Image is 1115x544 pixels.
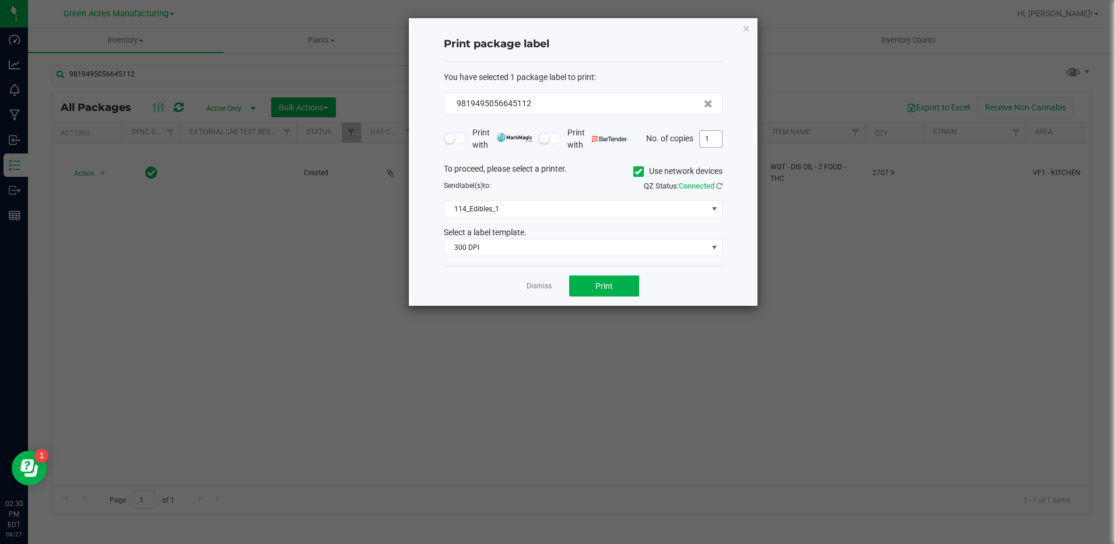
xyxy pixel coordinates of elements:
[595,281,613,291] span: Print
[444,71,723,83] div: :
[444,37,723,52] h4: Print package label
[569,276,639,297] button: Print
[592,136,627,142] img: bartender.png
[646,133,693,142] span: No. of copies
[497,133,532,142] img: mark_magic_cybra.png
[435,163,731,180] div: To proceed, please select a printer.
[444,72,594,82] span: You have selected 1 package label to print
[527,281,552,291] a: Dismiss
[472,127,532,151] span: Print with
[567,127,627,151] span: Print with
[435,226,731,239] div: Select a label template.
[457,99,531,108] span: 9819495056645112
[444,182,491,190] span: Send to:
[34,449,48,463] iframe: Resource center unread badge
[679,182,714,190] span: Connected
[633,165,723,177] label: Use network devices
[460,182,483,190] span: label(s)
[12,451,47,486] iframe: Resource center
[444,239,707,256] span: 300 DPI
[444,201,707,217] span: 114_Edibles_1
[644,182,723,190] span: QZ Status:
